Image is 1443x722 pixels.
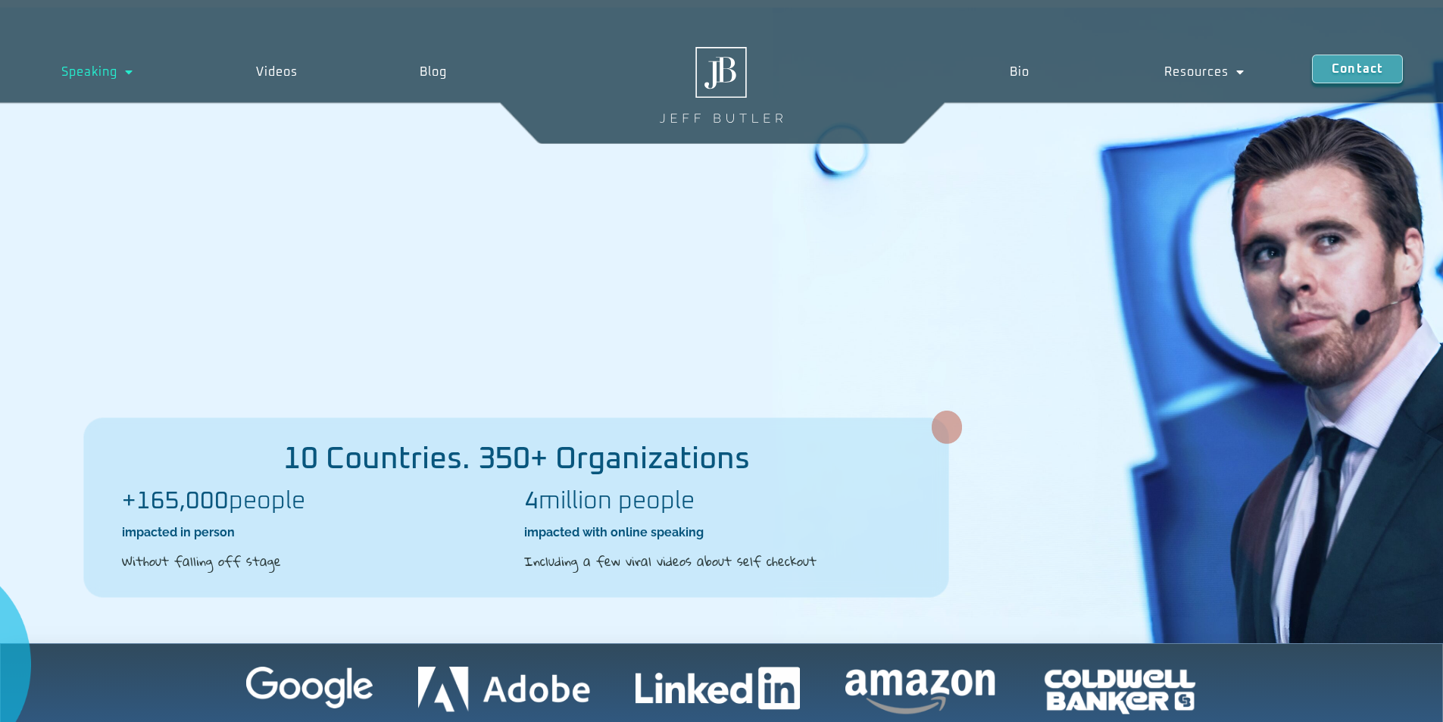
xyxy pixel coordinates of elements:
h2: Including a few viral videos about self checkout [524,552,911,571]
a: Resources [1097,55,1312,89]
h2: Without falling off stage [122,552,509,571]
b: +165,000 [122,489,229,514]
b: 4 [524,489,539,514]
h2: million people [524,489,911,514]
a: Videos [195,55,359,89]
h2: 10 Countries. 350+ Organizations [84,444,948,474]
h2: impacted in person [122,524,509,541]
a: Contact [1312,55,1403,83]
nav: Menu [942,55,1312,89]
a: Blog [359,55,509,89]
span: Contact [1332,63,1383,75]
h2: impacted with online speaking [524,524,911,541]
h2: people [122,489,509,514]
a: Bio [942,55,1096,89]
